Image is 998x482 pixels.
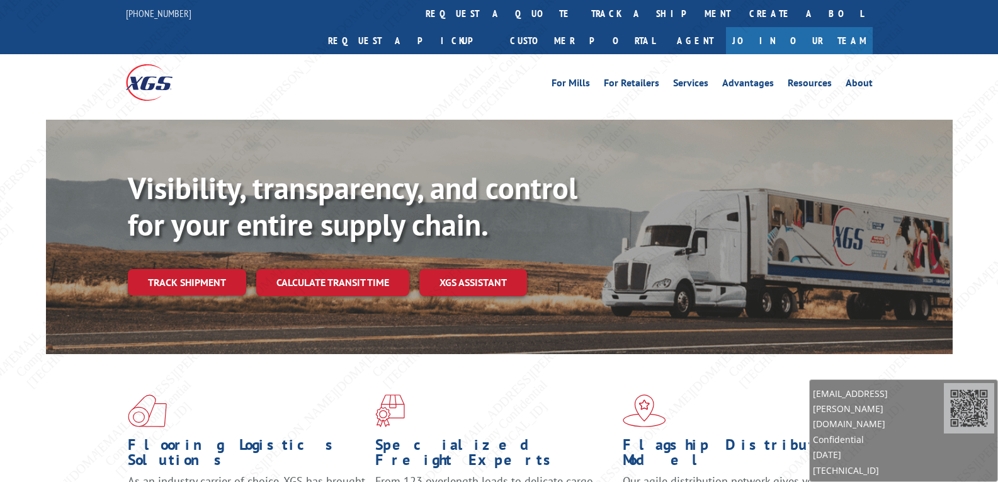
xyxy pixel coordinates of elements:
a: Request a pickup [319,27,501,54]
img: xgs-icon-flagship-distribution-model-red [623,394,666,427]
h1: Specialized Freight Experts [375,437,613,474]
a: Join Our Team [726,27,873,54]
a: Advantages [722,78,774,92]
a: Agent [664,27,726,54]
a: XGS ASSISTANT [419,269,527,296]
a: Services [673,78,708,92]
a: [PHONE_NUMBER] [126,7,191,20]
img: xgs-icon-focused-on-flooring-red [375,394,405,427]
h1: Flooring Logistics Solutions [128,437,366,474]
span: [DATE] [813,447,944,462]
span: [TECHNICAL_ID] [813,463,944,478]
a: Customer Portal [501,27,664,54]
a: For Retailers [604,78,659,92]
a: Resources [788,78,832,92]
img: xgs-icon-total-supply-chain-intelligence-red [128,394,167,427]
a: About [846,78,873,92]
b: Visibility, transparency, and control for your entire supply chain. [128,168,577,244]
a: For Mills [552,78,590,92]
span: [EMAIL_ADDRESS][PERSON_NAME][DOMAIN_NAME] [813,386,944,431]
span: Confidential [813,432,944,447]
h1: Flagship Distribution Model [623,437,861,474]
a: Calculate transit time [256,269,409,296]
a: Track shipment [128,269,246,296]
